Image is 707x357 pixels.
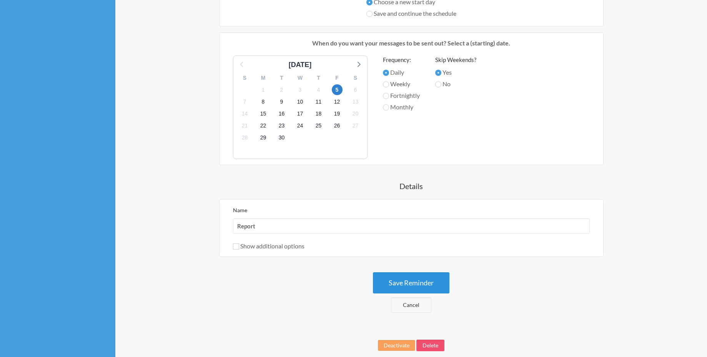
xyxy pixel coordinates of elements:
span: Thursday, October 9, 2025 [276,96,287,107]
div: W [291,72,309,84]
button: Delete [416,340,444,351]
input: Fortnightly [383,93,389,99]
span: Monday, October 27, 2025 [350,121,361,131]
input: Yes [435,70,441,76]
label: Fortnightly [383,91,420,100]
h4: Details [181,181,642,191]
span: Friday, October 10, 2025 [295,96,306,107]
label: Show additional options [233,242,304,250]
span: Tuesday, October 7, 2025 [240,96,250,107]
span: Saturday, October 4, 2025 [313,84,324,95]
input: Weekly [383,81,389,87]
span: Tuesday, October 28, 2025 [240,132,250,143]
div: S [346,72,365,84]
span: Friday, October 17, 2025 [295,109,306,119]
span: Thursday, October 23, 2025 [276,121,287,131]
input: Monthly [383,104,389,111]
div: [DATE] [286,60,315,70]
p: When do you want your messages to be sent out? Select a (starting) date. [225,39,597,48]
span: Sunday, October 5, 2025 [332,84,343,95]
span: Saturday, October 18, 2025 [313,109,324,119]
span: Thursday, October 30, 2025 [276,132,287,143]
label: No [435,79,476,89]
label: Weekly [383,79,420,89]
span: Tuesday, October 14, 2025 [240,109,250,119]
div: S [236,72,254,84]
span: Thursday, October 16, 2025 [276,109,287,119]
input: No [435,81,441,87]
label: Frequency: [383,55,420,64]
input: Save and continue the schedule [366,11,373,17]
span: Saturday, October 11, 2025 [313,96,324,107]
label: Yes [435,68,476,77]
button: Deactivate [378,340,415,351]
span: Thursday, October 2, 2025 [276,84,287,95]
span: Monday, October 13, 2025 [350,96,361,107]
label: Monthly [383,102,420,112]
span: Friday, October 3, 2025 [295,84,306,95]
span: Friday, October 24, 2025 [295,121,306,131]
span: Monday, October 6, 2025 [350,84,361,95]
span: Sunday, October 19, 2025 [332,109,343,119]
div: T [273,72,291,84]
label: Skip Weekends? [435,55,476,64]
input: We suggest a 2 to 4 word name [233,218,590,234]
label: Save and continue the schedule [366,9,456,18]
div: M [254,72,273,84]
span: Saturday, October 25, 2025 [313,121,324,131]
label: Name [233,207,247,213]
div: T [309,72,328,84]
span: Sunday, October 12, 2025 [332,96,343,107]
input: Show additional options [233,243,239,250]
span: Sunday, October 26, 2025 [332,121,343,131]
span: Wednesday, October 22, 2025 [258,121,269,131]
span: Tuesday, October 21, 2025 [240,121,250,131]
span: Wednesday, October 1, 2025 [258,84,269,95]
a: Cancel [391,297,431,313]
span: Wednesday, October 29, 2025 [258,132,269,143]
input: Daily [383,70,389,76]
span: Wednesday, October 15, 2025 [258,109,269,119]
label: Daily [383,68,420,77]
span: Wednesday, October 8, 2025 [258,96,269,107]
span: Monday, October 20, 2025 [350,109,361,119]
div: F [328,72,346,84]
button: Save Reminder [373,272,449,293]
